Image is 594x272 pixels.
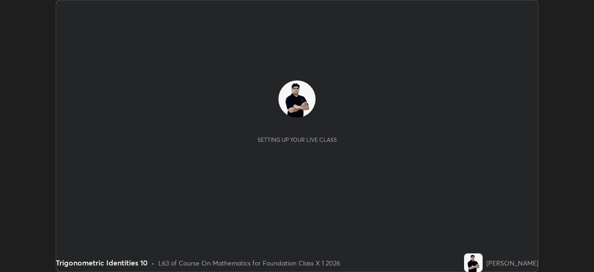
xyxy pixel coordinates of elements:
img: deab58f019554190b94dbb1f509c7ae8.jpg [464,253,483,272]
div: • [151,258,155,268]
div: Setting up your live class [258,136,337,143]
img: deab58f019554190b94dbb1f509c7ae8.jpg [278,80,316,118]
div: Trigonometric Identities 10 [56,257,148,268]
div: L63 of Course On Mathematics for Foundation Class X 1 2026 [158,258,340,268]
div: [PERSON_NAME] [486,258,538,268]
